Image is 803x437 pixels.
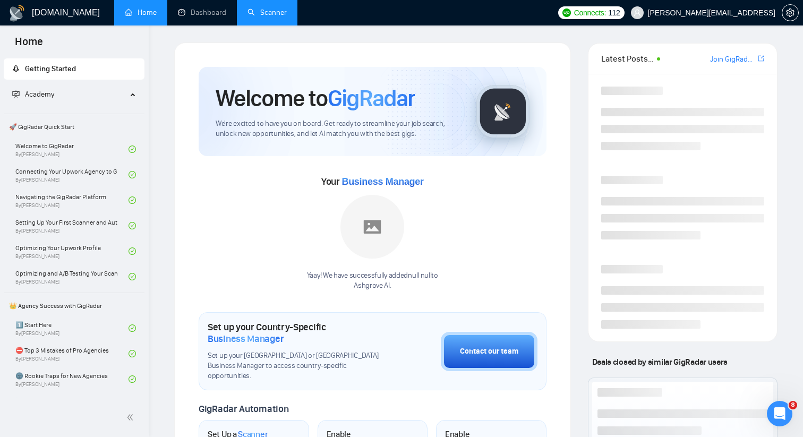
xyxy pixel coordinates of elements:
a: setting [782,8,799,17]
a: Welcome to GigRadarBy[PERSON_NAME] [15,138,129,161]
a: Optimizing and A/B Testing Your Scanner for Better ResultsBy[PERSON_NAME] [15,265,129,288]
span: rocket [12,65,20,72]
span: Latest Posts from the GigRadar Community [601,52,654,65]
a: 1️⃣ Start HereBy[PERSON_NAME] [15,316,129,340]
span: 112 [608,7,620,19]
a: export [758,54,764,64]
a: Optimizing Your Upwork ProfileBy[PERSON_NAME] [15,239,129,263]
span: export [758,54,764,63]
img: upwork-logo.png [562,8,571,17]
span: Deals closed by similar GigRadar users [588,353,732,371]
button: Contact our team [441,332,537,371]
span: check-circle [129,196,136,204]
span: Academy [12,90,54,99]
span: check-circle [129,171,136,178]
span: check-circle [129,375,136,383]
a: ☠️ Fatal Traps for Solo Freelancers [15,393,129,416]
a: dashboardDashboard [178,8,226,17]
iframe: Intercom live chat [767,401,792,426]
span: check-circle [129,273,136,280]
button: setting [782,4,799,21]
span: check-circle [129,145,136,153]
span: check-circle [129,247,136,255]
div: Yaay! We have successfully added null null to [307,271,438,291]
span: fund-projection-screen [12,90,20,98]
span: check-circle [129,350,136,357]
span: Set up your [GEOGRAPHIC_DATA] or [GEOGRAPHIC_DATA] Business Manager to access country-specific op... [208,351,388,381]
span: GigRadar Automation [199,403,288,415]
span: check-circle [129,324,136,332]
span: Getting Started [25,64,76,73]
p: Ashgrove AI . [307,281,438,291]
span: GigRadar [328,84,415,113]
a: searchScanner [247,8,287,17]
span: Home [6,34,52,56]
span: user [634,9,641,16]
a: Connecting Your Upwork Agency to GigRadarBy[PERSON_NAME] [15,163,129,186]
a: Join GigRadar Slack Community [710,54,756,65]
span: double-left [126,412,137,423]
div: Contact our team [460,346,518,357]
span: Connects: [574,7,606,19]
span: Academy [25,90,54,99]
span: Business Manager [341,176,423,187]
h1: Welcome to [216,84,415,113]
h1: Set up your Country-Specific [208,321,388,345]
a: 🌚 Rookie Traps for New AgenciesBy[PERSON_NAME] [15,367,129,391]
a: homeHome [125,8,157,17]
span: 8 [789,401,797,409]
span: 🚀 GigRadar Quick Start [5,116,143,138]
span: 👑 Agency Success with GigRadar [5,295,143,316]
img: gigradar-logo.png [476,85,529,138]
span: Business Manager [208,333,284,345]
a: ⛔ Top 3 Mistakes of Pro AgenciesBy[PERSON_NAME] [15,342,129,365]
li: Getting Started [4,58,144,80]
span: setting [782,8,798,17]
a: Setting Up Your First Scanner and Auto-BidderBy[PERSON_NAME] [15,214,129,237]
a: Navigating the GigRadar PlatformBy[PERSON_NAME] [15,188,129,212]
span: We're excited to have you on board. Get ready to streamline your job search, unlock new opportuni... [216,119,459,139]
img: placeholder.png [340,195,404,259]
span: check-circle [129,222,136,229]
img: logo [8,5,25,22]
span: Your [321,176,424,187]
